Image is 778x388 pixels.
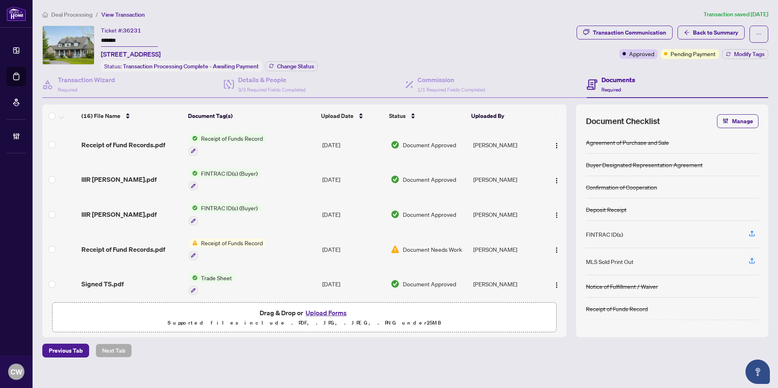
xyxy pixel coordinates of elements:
[586,205,627,214] div: Deposit Receipt
[189,273,235,295] button: Status IconTrade Sheet
[189,134,198,143] img: Status Icon
[553,247,560,253] img: Logo
[42,344,89,357] button: Previous Tab
[550,243,563,256] button: Logo
[586,282,658,291] div: Notice of Fulfillment / Waiver
[238,75,306,85] h4: Details & People
[391,140,400,149] img: Document Status
[470,127,543,162] td: [PERSON_NAME]
[550,138,563,151] button: Logo
[81,279,124,289] span: Signed TS.pdf
[319,162,387,197] td: [DATE]
[586,304,648,313] div: Receipt of Funds Record
[81,140,165,150] span: Receipt of Fund Records.pdf
[101,11,145,18] span: View Transaction
[386,105,468,127] th: Status
[553,177,560,184] img: Logo
[189,203,198,212] img: Status Icon
[403,210,456,219] span: Document Approved
[198,134,266,143] span: Receipt of Funds Record
[81,244,165,254] span: Receipt of Fund Records.pdf
[593,26,666,39] div: Transaction Communication
[318,105,386,127] th: Upload Date
[189,238,266,260] button: Status IconReceipt of Funds Record
[7,6,26,21] img: logo
[470,232,543,267] td: [PERSON_NAME]
[586,257,634,266] div: MLS Sold Print Out
[11,366,22,377] span: CW
[756,31,762,37] span: ellipsis
[389,111,406,120] span: Status
[198,203,261,212] span: FINTRAC ID(s) (Buyer)
[717,114,758,128] button: Manage
[553,142,560,149] img: Logo
[52,303,556,333] span: Drag & Drop orUpload FormsSupported files include .PDF, .JPG, .JPEG, .PNG under25MB
[319,232,387,267] td: [DATE]
[101,49,161,59] span: [STREET_ADDRESS]
[601,87,621,93] span: Required
[586,160,703,169] div: Buyer Designated Representation Agreement
[58,87,77,93] span: Required
[303,307,349,318] button: Upload Forms
[468,105,541,127] th: Uploaded By
[403,245,462,254] span: Document Needs Work
[189,238,198,247] img: Status Icon
[189,203,261,225] button: Status IconFINTRAC ID(s) (Buyer)
[550,173,563,186] button: Logo
[123,63,259,70] span: Transaction Processing Complete - Awaiting Payment
[51,11,92,18] span: Deal Processing
[189,134,266,156] button: Status IconReceipt of Funds Record
[101,26,141,35] div: Ticket #:
[693,26,738,39] span: Back to Summary
[403,279,456,288] span: Document Approved
[586,116,660,127] span: Document Checklist
[586,138,669,147] div: Agreement of Purchase and Sale
[265,61,318,71] button: Change Status
[470,162,543,197] td: [PERSON_NAME]
[78,105,185,127] th: (16) File Name
[185,105,318,127] th: Document Tag(s)
[601,75,635,85] h4: Documents
[553,212,560,218] img: Logo
[677,26,745,39] button: Back to Summary
[198,273,235,282] span: Trade Sheet
[49,344,83,357] span: Previous Tab
[553,282,560,288] img: Logo
[550,277,563,290] button: Logo
[403,175,456,184] span: Document Approved
[470,267,543,302] td: [PERSON_NAME]
[58,75,115,85] h4: Transaction Wizard
[671,49,716,58] span: Pending Payment
[42,12,48,17] span: home
[391,245,400,254] img: Document Status
[319,197,387,232] td: [DATE]
[550,208,563,221] button: Logo
[96,10,98,19] li: /
[319,267,387,302] td: [DATE]
[321,111,354,120] span: Upload Date
[586,230,623,239] div: FINTRAC ID(s)
[470,197,543,232] td: [PERSON_NAME]
[189,169,261,191] button: Status IconFINTRAC ID(s) (Buyer)
[238,87,306,93] span: 3/3 Required Fields Completed
[57,318,551,328] p: Supported files include .PDF, .JPG, .JPEG, .PNG under 25 MB
[722,49,768,59] button: Modify Tags
[732,115,753,128] span: Manage
[189,169,198,178] img: Status Icon
[101,61,262,72] div: Status:
[277,63,314,69] span: Change Status
[81,174,157,184] span: IIIR [PERSON_NAME].pdf
[319,127,387,162] td: [DATE]
[391,175,400,184] img: Document Status
[629,49,654,58] span: Approved
[81,209,157,219] span: IIIR [PERSON_NAME].pdf
[734,51,765,57] span: Modify Tags
[704,10,768,19] article: Transaction saved [DATE]
[417,87,485,93] span: 1/1 Required Fields Completed
[123,27,141,34] span: 36231
[684,30,690,35] span: arrow-left
[403,140,456,149] span: Document Approved
[96,344,132,357] button: Next Tab
[577,26,673,39] button: Transaction Communication
[198,238,266,247] span: Receipt of Funds Record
